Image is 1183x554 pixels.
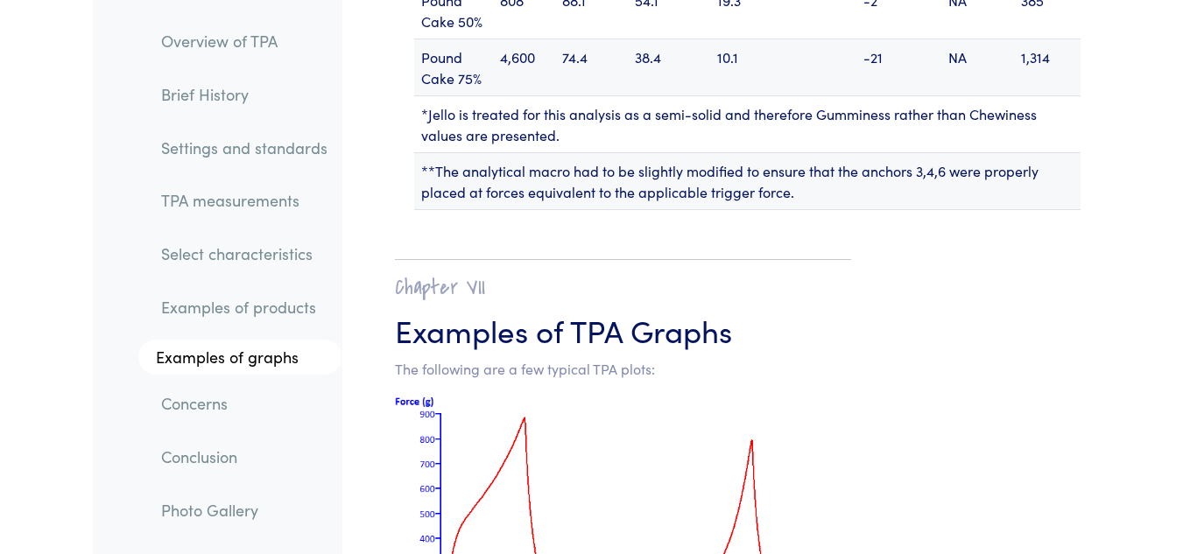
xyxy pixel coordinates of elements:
[147,127,342,167] a: Settings and standards
[395,308,851,351] h3: Examples of TPA Graphs
[941,39,1014,95] td: NA
[1014,39,1081,95] td: 1,314
[147,287,342,327] a: Examples of products
[147,437,342,477] a: Conclusion
[555,39,628,95] td: 74.4
[856,39,941,95] td: -21
[147,489,342,529] a: Photo Gallery
[147,21,342,61] a: Overview of TPA
[414,39,493,95] td: Pound Cake 75%
[138,340,342,375] a: Examples of graphs
[147,74,342,115] a: Brief History
[493,39,556,95] td: 4,600
[628,39,710,95] td: 38.4
[710,39,776,95] td: 10.1
[147,234,342,274] a: Select characteristics
[147,383,342,424] a: Concerns
[395,274,851,301] h2: Chapter VII
[147,180,342,221] a: TPA measurements
[395,358,851,381] p: The following are a few typical TPA plots:
[414,95,1081,152] td: *Jello is treated for this analysis as a semi-solid and therefore Gumminess rather than Chewiness...
[414,152,1081,209] td: **The analytical macro had to be slightly modified to ensure that the anchors 3,4,6 were properly...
